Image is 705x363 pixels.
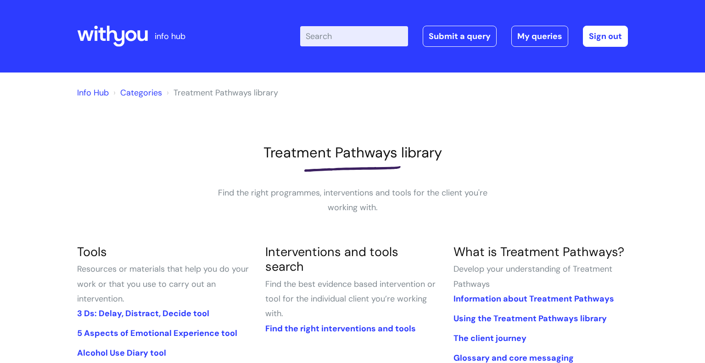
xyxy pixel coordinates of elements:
[215,185,490,215] p: Find the right programmes, interventions and tools for the client you're working with.
[300,26,408,46] input: Search
[120,87,162,98] a: Categories
[453,263,612,289] span: Develop your understanding of Treatment Pathways
[453,333,526,344] a: The client journey
[265,244,398,274] a: Interventions and tools search
[511,26,568,47] a: My queries
[77,244,107,260] a: Tools
[77,263,249,304] span: Resources or materials that help you do your work or that you use to carry out an intervention.
[265,323,416,334] a: Find the right interventions and tools
[300,26,628,47] div: | -
[164,85,278,100] li: Treatment Pathways library
[77,308,209,319] a: 3 Ds: Delay, Distract, Decide tool
[111,85,162,100] li: Solution home
[155,29,185,44] p: info hub
[583,26,628,47] a: Sign out
[77,144,628,161] h1: Treatment Pathways library
[453,244,624,260] a: What is Treatment Pathways?
[423,26,497,47] a: Submit a query
[77,87,109,98] a: Info Hub
[453,313,607,324] a: Using the Treatment Pathways library
[77,347,166,358] a: Alcohol Use Diary tool
[77,328,237,339] a: 5 Aspects of Emotional Experience tool
[265,279,436,319] span: Find the best evidence based intervention or tool for the individual client you’re working with.
[453,293,614,304] a: Information about Treatment Pathways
